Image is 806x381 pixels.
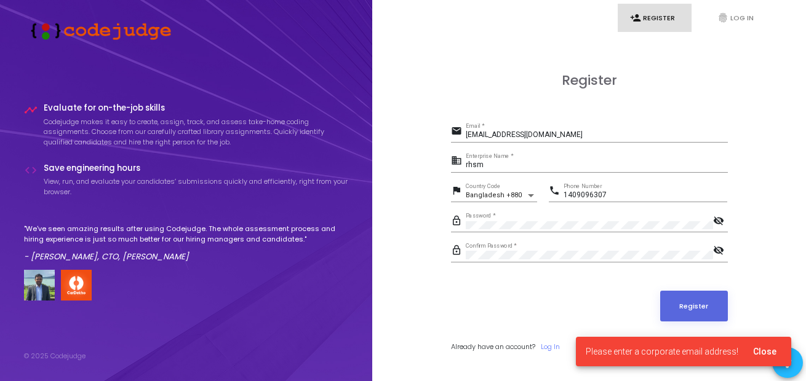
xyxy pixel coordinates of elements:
[451,154,466,169] mat-icon: business
[451,244,466,259] mat-icon: lock_outline
[753,347,776,356] span: Close
[549,184,564,199] mat-icon: phone
[630,12,641,23] i: person_add
[61,270,92,300] img: company-logo
[713,244,728,259] mat-icon: visibility_off
[451,184,466,199] mat-icon: flag
[586,345,738,358] span: Please enter a corporate email address!
[451,73,728,88] h3: Register
[451,125,466,139] mat-icon: email
[24,351,86,361] div: © 2025 Codejudge
[44,163,349,173] h4: Save engineering hours
[24,251,189,262] em: - [PERSON_NAME], CTO, [PERSON_NAME]
[466,131,728,139] input: Email
[541,342,560,352] a: Log In
[24,270,55,300] img: user image
[44,103,349,113] h4: Evaluate for on-the-job skills
[451,342,535,352] span: Already have an account?
[713,214,728,229] mat-icon: visibility_off
[743,340,786,363] button: Close
[660,291,728,321] button: Register
[44,176,349,197] p: View, run, and evaluate your candidates’ submissions quickly and efficiently, right from your bro...
[717,12,728,23] i: fingerprint
[24,224,349,244] p: "We've seen amazing results after using Codejudge. The whole assessment process and hiring experi...
[451,214,466,229] mat-icon: lock_outline
[24,103,38,117] i: timeline
[24,163,38,177] i: code
[564,191,727,200] input: Phone Number
[705,4,779,33] a: fingerprintLog In
[466,191,522,199] span: Bangladesh +880
[618,4,692,33] a: person_addRegister
[44,117,349,147] p: Codejudge makes it easy to create, assign, track, and assess take-home coding assignments. Choose...
[466,161,728,170] input: Enterprise Name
